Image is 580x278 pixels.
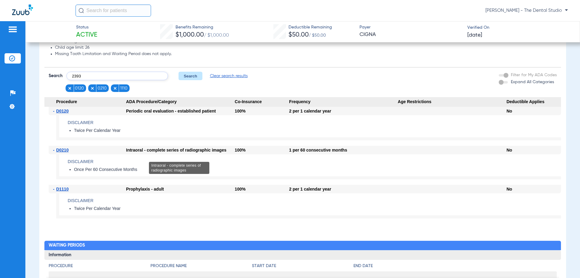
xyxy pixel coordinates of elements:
div: No [507,107,561,115]
span: Deductible Applies [507,97,561,107]
span: Verified On [467,25,570,31]
span: - [53,185,56,193]
span: ADA Procedure/Category [126,97,235,107]
div: Intraoral - complete series of radiographic images [126,146,235,154]
img: x.svg [90,86,95,90]
span: 0120 [75,85,84,91]
li: Missing Tooth Limitation and Waiting Period does not apply. [55,51,556,57]
label: Filter for My ADA Codes [510,72,557,78]
span: / $50.00 [309,33,326,38]
span: Procedure [44,97,126,107]
h4: Procedure Name [150,263,252,269]
h4: Procedure [49,263,150,269]
div: 100% [235,185,289,193]
span: [PERSON_NAME] - The Dental Studio [485,8,568,14]
span: Age Restrictions [398,97,507,107]
h4: Disclaimer [68,198,561,204]
span: - [53,146,56,154]
div: 100% [235,107,289,115]
app-breakdown-title: End Date [353,263,556,271]
div: Periodic oral evaluation - established patient [126,107,235,115]
div: 2 per 1 calendar year [289,185,398,193]
div: 2 per 1 calendar year [289,107,398,115]
img: x.svg [113,86,117,90]
span: / $1,000.00 [204,33,229,38]
span: $50.00 [288,32,309,38]
span: Clear search results [210,73,248,79]
div: 1 per 60 consecutive months [289,146,398,154]
h4: Disclaimer [68,159,561,165]
div: 100% [235,146,289,154]
h3: Information [44,250,561,260]
span: CIGNA [359,31,462,38]
span: Deductible Remaining [288,24,332,31]
h2: Waiting Periods [44,241,561,250]
li: Once Per 60 Consecutive Months [74,167,561,172]
div: No [507,185,561,193]
div: Prophylaxis - adult [126,185,235,193]
span: 1110 [120,85,127,91]
span: - [53,107,56,115]
img: Zuub Logo [12,5,33,15]
input: Search for patients [76,5,151,17]
img: Search Icon [79,8,84,13]
h4: End Date [353,263,556,269]
div: No [507,146,561,154]
li: Child age limit: 26 [55,45,556,51]
span: 0210 [98,85,107,91]
span: Expand All Categories [511,80,554,84]
li: Twice Per Calendar Year [74,206,561,211]
input: Search by ADA code or keyword… [66,72,168,80]
img: hamburger-icon [8,26,18,33]
span: D1110 [56,187,69,191]
app-breakdown-title: Start Date [252,263,353,271]
span: Payer [359,24,462,31]
span: Search [49,73,63,79]
span: Co-Insurance [235,97,289,107]
img: x.svg [68,86,72,90]
span: D0120 [56,109,69,113]
span: $1,000.00 [176,32,204,38]
h4: Start Date [252,263,353,269]
span: [DATE] [467,31,482,39]
app-breakdown-title: Procedure [49,263,150,271]
li: Twice Per Calendar Year [74,128,561,133]
span: Status [76,24,97,31]
span: D0210 [56,148,69,152]
button: Search [179,72,202,80]
iframe: Chat Widget [550,249,580,278]
span: Active [76,31,97,39]
div: Intraoral - complete series of radiographic images [149,162,209,174]
app-breakdown-title: Procedure Name [150,263,252,271]
h4: Disclaimer [68,119,561,126]
span: Frequency [289,97,398,107]
span: Benefits Remaining [176,24,229,31]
